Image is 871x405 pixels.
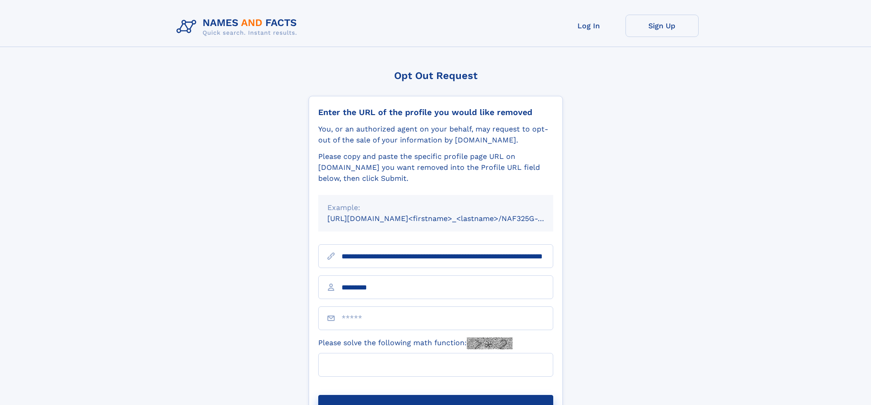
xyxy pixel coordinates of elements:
a: Sign Up [625,15,699,37]
div: Please copy and paste the specific profile page URL on [DOMAIN_NAME] you want removed into the Pr... [318,151,553,184]
div: Opt Out Request [309,70,563,81]
label: Please solve the following math function: [318,337,513,349]
small: [URL][DOMAIN_NAME]<firstname>_<lastname>/NAF325G-xxxxxxxx [327,214,571,223]
div: Example: [327,202,544,213]
a: Log In [552,15,625,37]
div: Enter the URL of the profile you would like removed [318,107,553,117]
img: Logo Names and Facts [173,15,305,39]
div: You, or an authorized agent on your behalf, may request to opt-out of the sale of your informatio... [318,124,553,146]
